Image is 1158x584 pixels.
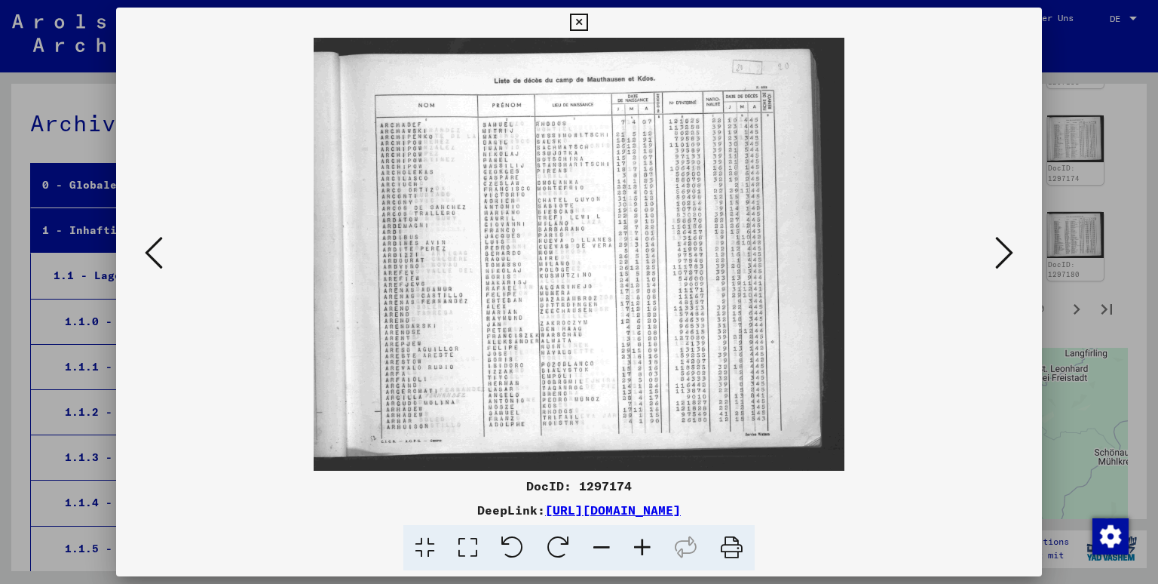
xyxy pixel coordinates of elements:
img: 001.jpg [314,38,845,471]
a: [URL][DOMAIN_NAME] [545,503,681,518]
div: Zustimmung ändern [1092,518,1128,554]
div: DocID: 1297174 [116,477,1043,495]
img: Zustimmung ändern [1092,518,1129,555]
div: DeepLink: [116,501,1043,519]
